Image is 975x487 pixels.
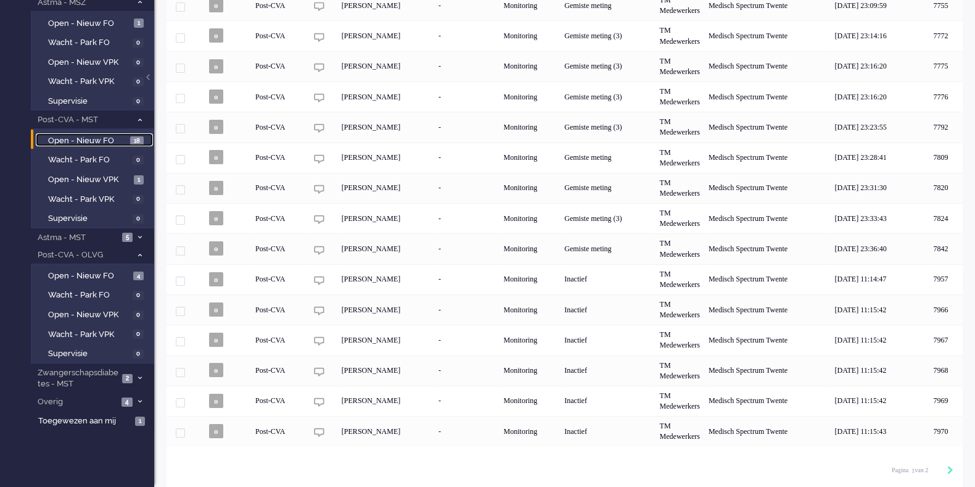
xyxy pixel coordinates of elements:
[929,356,963,386] div: 7968
[655,386,704,416] div: TM Medewerkers
[167,356,963,386] div: 7968
[830,112,929,142] div: [DATE] 23:23:55
[499,294,560,325] div: Monitoring
[167,264,963,294] div: 7957
[704,203,831,233] div: Medisch Spectrum Twente
[209,120,223,134] span: o
[48,76,130,88] span: Wacht - Park VPK
[655,81,704,112] div: TM Medewerkers
[434,325,499,355] div: -
[133,58,144,67] span: 0
[314,123,324,133] img: ic_chat_grey.svg
[167,325,963,355] div: 7967
[133,291,144,300] span: 0
[251,143,306,173] div: Post-CVA
[135,417,145,426] span: 1
[337,294,434,325] div: [PERSON_NAME]
[122,374,133,383] span: 2
[314,93,324,103] img: ic_chat_grey.svg
[209,241,223,256] span: o
[560,264,655,294] div: Inactief
[929,264,963,294] div: 7957
[434,173,499,203] div: -
[499,112,560,142] div: Monitoring
[38,415,131,427] span: Toegewezen aan mij
[337,173,434,203] div: [PERSON_NAME]
[133,330,144,339] span: 0
[36,192,153,206] a: Wacht - Park VPK 0
[434,51,499,81] div: -
[167,81,963,112] div: 7776
[209,394,223,408] span: o
[929,203,963,233] div: 7824
[434,416,499,446] div: -
[48,37,130,49] span: Wacht - Park FO
[830,356,929,386] div: [DATE] 11:15:42
[36,346,153,360] a: Supervisie 0
[830,325,929,355] div: [DATE] 11:15:42
[121,398,133,407] span: 4
[560,386,655,416] div: Inactief
[209,181,223,195] span: o
[36,152,153,166] a: Wacht - Park FO 0
[130,136,144,146] span: 18
[314,306,324,316] img: ic_chat_grey.svg
[209,211,223,225] span: o
[434,203,499,233] div: -
[48,329,130,341] span: Wacht - Park VPK
[314,427,324,438] img: ic_chat_grey.svg
[655,143,704,173] div: TM Medewerkers
[337,386,434,416] div: [PERSON_NAME]
[929,233,963,264] div: 7842
[830,51,929,81] div: [DATE] 23:16:20
[499,20,560,51] div: Monitoring
[337,112,434,142] div: [PERSON_NAME]
[908,467,915,475] input: Page
[929,20,963,51] div: 7772
[48,289,130,301] span: Wacht - Park FO
[167,143,963,173] div: 7809
[209,59,223,73] span: o
[830,81,929,112] div: [DATE] 23:16:20
[704,233,831,264] div: Medisch Spectrum Twente
[48,174,131,186] span: Open - Nieuw VPK
[251,112,306,142] div: Post-CVA
[560,294,655,325] div: Inactief
[704,325,831,355] div: Medisch Spectrum Twente
[251,264,306,294] div: Post-CVA
[704,356,831,386] div: Medisch Spectrum Twente
[830,294,929,325] div: [DATE] 11:15:42
[929,51,963,81] div: 7775
[560,173,655,203] div: Gemiste meting
[929,294,963,325] div: 7966
[314,1,324,12] img: ic_chat_grey.svg
[251,233,306,264] div: Post-CVA
[830,233,929,264] div: [DATE] 23:36:40
[48,154,130,166] span: Wacht - Park FO
[929,143,963,173] div: 7809
[314,184,324,194] img: ic_chat_grey.svg
[48,96,130,107] span: Supervisie
[704,264,831,294] div: Medisch Spectrum Twente
[655,356,704,386] div: TM Medewerkers
[499,356,560,386] div: Monitoring
[499,143,560,173] div: Monitoring
[704,294,831,325] div: Medisch Spectrum Twente
[48,348,130,360] span: Supervisie
[704,416,831,446] div: Medisch Spectrum Twente
[499,325,560,355] div: Monitoring
[48,194,130,206] span: Wacht - Park VPK
[499,416,560,446] div: Monitoring
[337,81,434,112] div: [PERSON_NAME]
[167,112,963,142] div: 7792
[434,233,499,264] div: -
[167,233,963,264] div: 7842
[36,396,118,408] span: Overig
[929,386,963,416] div: 7969
[337,356,434,386] div: [PERSON_NAME]
[434,294,499,325] div: -
[122,233,133,242] span: 5
[209,302,223,317] span: o
[947,465,953,477] div: Next
[134,175,144,185] span: 1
